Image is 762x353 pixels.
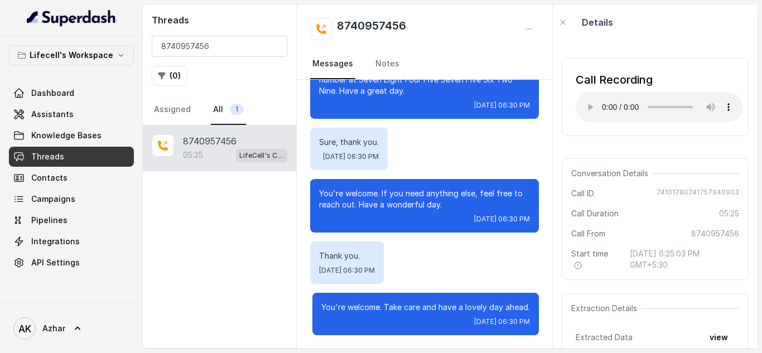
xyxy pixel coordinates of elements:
[319,188,530,210] p: You're welcome. If you need anything else, feel free to reach out. Have a wonderful day.
[703,327,735,347] button: view
[31,151,64,162] span: Threads
[42,323,65,334] span: Azhar
[571,248,621,270] span: Start time
[31,257,80,268] span: API Settings
[211,95,246,125] a: All1
[474,317,530,326] span: [DATE] 06:30 PM
[31,130,102,141] span: Knowledge Bases
[474,101,530,110] span: [DATE] 06:30 PM
[319,250,375,262] p: Thank you.
[571,208,619,219] span: Call Duration
[9,104,134,124] a: Assistants
[321,302,530,313] p: You're welcome. Take care and have a lovely day ahead.
[582,16,613,29] p: Details
[18,323,31,335] text: AK
[719,208,739,219] span: 05:25
[9,45,134,65] button: Lifecell's Workspace
[9,125,134,146] a: Knowledge Bases
[319,266,375,275] span: [DATE] 06:30 PM
[576,72,743,88] div: Call Recording
[183,134,237,148] p: 8740957456
[152,13,287,27] h2: Threads
[31,109,74,120] span: Assistants
[576,332,633,343] span: Extracted Data
[9,253,134,273] a: API Settings
[239,150,284,161] p: LifeCell's Call Assistant
[310,49,539,79] nav: Tabs
[9,210,134,230] a: Pipelines
[9,147,134,167] a: Threads
[152,95,287,125] nav: Tabs
[183,149,203,161] p: 05:25
[657,188,739,199] span: 74101780741757940903
[571,228,605,239] span: Call From
[152,66,187,86] button: (0)
[9,83,134,103] a: Dashboard
[9,231,134,252] a: Integrations
[373,49,402,79] a: Notes
[323,152,379,161] span: [DATE] 06:30 PM
[571,303,642,314] span: Extraction Details
[152,95,193,125] a: Assigned
[152,36,287,57] input: Search by Call ID or Phone Number
[27,9,117,27] img: light.svg
[571,188,594,199] span: Call ID
[310,49,355,79] a: Messages
[31,215,67,226] span: Pipelines
[630,248,739,270] span: [DATE] 6:25:03 PM GMT+5:30
[576,92,743,122] audio: Your browser does not support the audio element.
[31,236,80,247] span: Integrations
[30,49,113,62] p: Lifecell's Workspace
[571,168,653,179] span: Conversation Details
[31,194,75,205] span: Campaigns
[474,215,530,224] span: [DATE] 06:30 PM
[9,313,134,344] a: Azhar
[230,104,244,115] span: 1
[691,228,739,239] span: 8740957456
[9,189,134,209] a: Campaigns
[319,137,379,148] p: Sure, thank you.
[9,168,134,188] a: Contacts
[31,172,67,183] span: Contacts
[31,88,74,99] span: Dashboard
[337,18,406,40] h2: 8740957456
